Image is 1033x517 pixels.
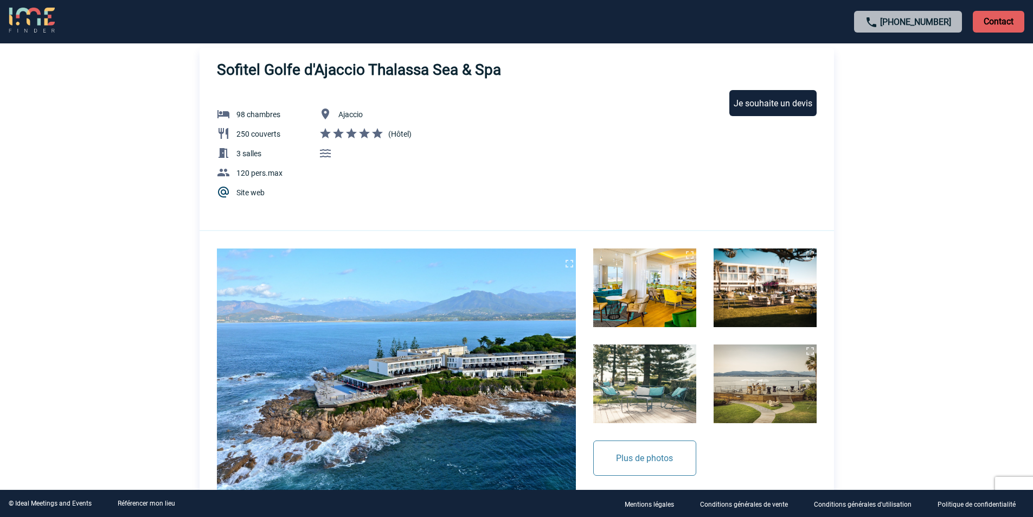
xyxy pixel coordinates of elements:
span: (Hôtel) [388,130,412,138]
p: Conditions générales d'utilisation [814,501,912,508]
p: Mentions légales [625,501,674,508]
p: Contact [973,11,1024,33]
div: © Ideal Meetings and Events [9,500,92,507]
span: Ajaccio [338,110,363,119]
p: Conditions générales de vente [700,501,788,508]
span: 250 couverts [236,130,280,138]
span: 3 salles [236,149,261,158]
img: call-24-px.png [865,16,878,29]
p: Politique de confidentialité [938,501,1016,508]
span: 120 pers.max [236,169,283,177]
a: Politique de confidentialité [929,499,1033,509]
a: Conditions générales d'utilisation [805,499,929,509]
a: Référencer mon lieu [118,500,175,507]
img: Mer/Lac [319,146,332,159]
a: Site web [236,188,265,197]
div: Je souhaite un devis [729,90,817,116]
a: [PHONE_NUMBER] [880,17,951,27]
a: Mentions légales [616,499,691,509]
span: 98 chambres [236,110,280,119]
h3: Sofitel Golfe d'Ajaccio Thalassa Sea & Spa [217,61,501,79]
a: Conditions générales de vente [691,499,805,509]
button: Plus de photos [593,441,696,476]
